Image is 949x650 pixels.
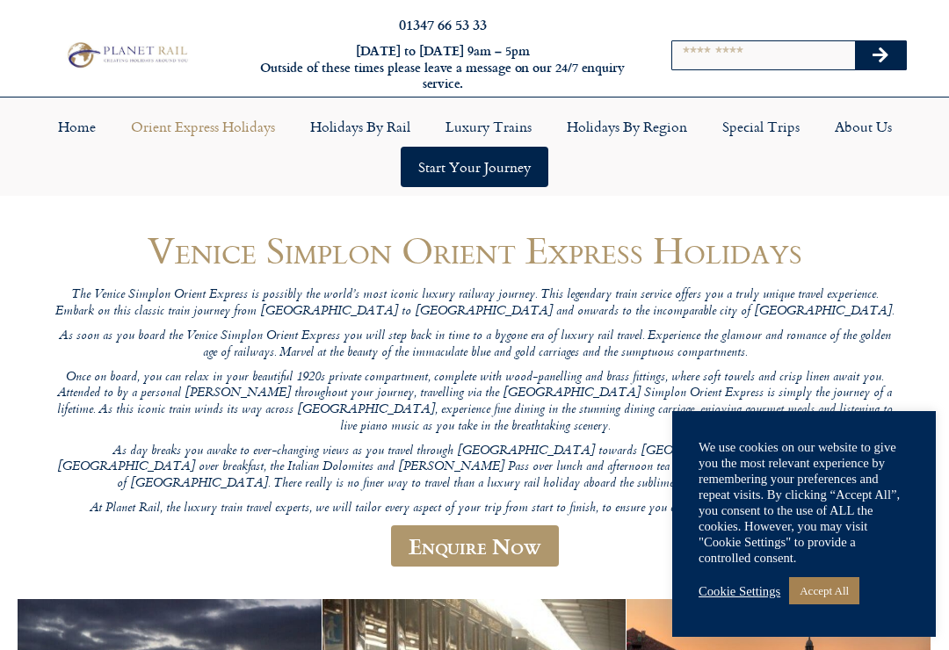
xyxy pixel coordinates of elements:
[53,370,896,436] p: Once on board, you can relax in your beautiful 1920s private compartment, complete with wood-pane...
[40,106,113,147] a: Home
[53,501,896,517] p: At Planet Rail, the luxury train travel experts, we will tailor every aspect of your trip from st...
[399,14,487,34] a: 01347 66 53 33
[257,43,628,92] h6: [DATE] to [DATE] 9am – 5pm Outside of these times please leave a message on our 24/7 enquiry serv...
[113,106,293,147] a: Orient Express Holidays
[391,525,559,567] a: Enquire Now
[293,106,428,147] a: Holidays by Rail
[549,106,705,147] a: Holidays by Region
[53,287,896,320] p: The Venice Simplon Orient Express is possibly the world’s most iconic luxury railway journey. Thi...
[699,583,780,599] a: Cookie Settings
[401,147,548,187] a: Start your Journey
[428,106,549,147] a: Luxury Trains
[53,329,896,361] p: As soon as you board the Venice Simplon Orient Express you will step back in time to a bygone era...
[9,106,940,187] nav: Menu
[53,444,896,493] p: As day breaks you awake to ever-changing views as you travel through [GEOGRAPHIC_DATA] towards [G...
[855,41,906,69] button: Search
[789,577,859,604] a: Accept All
[62,40,191,71] img: Planet Rail Train Holidays Logo
[705,106,817,147] a: Special Trips
[699,439,909,566] div: We use cookies on our website to give you the most relevant experience by remembering your prefer...
[53,229,896,271] h1: Venice Simplon Orient Express Holidays
[817,106,909,147] a: About Us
